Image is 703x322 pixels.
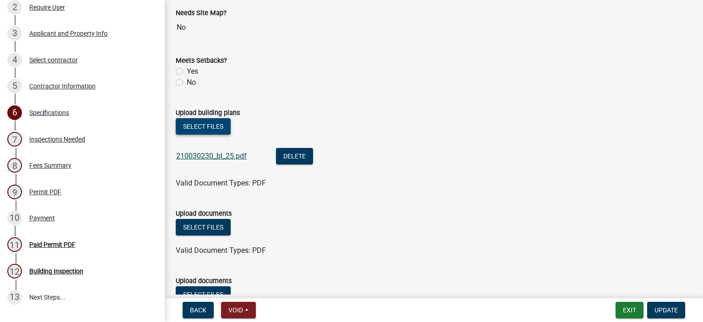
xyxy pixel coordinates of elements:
div: Payment [29,215,55,221]
div: Applicant and Property Info [29,30,108,37]
div: 6 [7,105,22,120]
div: Building Inspection [29,268,83,274]
span: Update [654,306,678,314]
div: 11 [7,237,22,252]
div: 3 [7,26,22,41]
label: Meets Setbacks? [176,58,227,64]
div: 8 [7,158,22,173]
div: Fees Summary [29,162,71,169]
label: Upload building plans [176,110,240,116]
div: Require User [29,4,65,11]
div: Specifications [29,109,69,116]
div: 7 [7,132,22,147]
div: 9 [7,185,22,199]
label: Yes [187,66,198,77]
span: Void [228,306,243,314]
label: Upload documents [176,278,232,284]
button: Exit [616,302,644,318]
a: 210030230_bl_25.pdf [176,152,247,160]
span: Valid Document Types: PDF [176,246,266,255]
button: Select files [176,286,231,303]
div: 4 [7,53,22,67]
div: Contractor Information [29,83,96,89]
label: No [187,77,196,88]
label: Upload documents [176,211,232,217]
button: Delete [276,148,313,164]
div: Permit PDF [29,189,61,195]
label: Needs Site Map? [176,10,227,16]
wm-modal-confirm: Delete Document [276,153,313,161]
div: 5 [7,79,22,93]
div: Inspections Needed [29,136,85,142]
button: Select files [176,118,231,135]
button: Void [221,302,256,318]
div: Select contractor [29,57,78,63]
div: Paid Permit PDF [29,241,76,248]
div: 10 [7,211,22,225]
button: Select files [176,219,231,235]
button: Update [647,302,685,318]
span: Valid Document Types: PDF [176,179,266,187]
div: 13 [7,290,22,305]
div: 12 [7,264,22,278]
span: Back [190,306,206,314]
button: Back [183,302,214,318]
